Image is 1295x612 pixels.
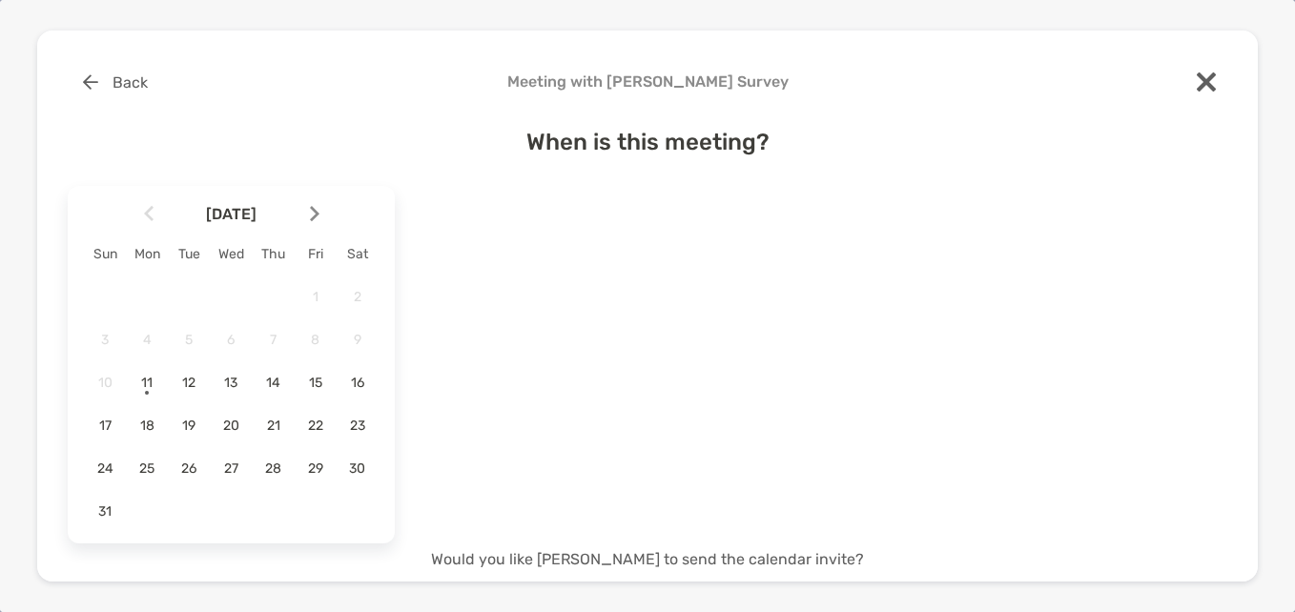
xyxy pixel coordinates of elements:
[215,332,247,348] span: 6
[157,205,306,223] span: [DATE]
[337,246,379,262] div: Sat
[215,460,247,477] span: 27
[168,246,210,262] div: Tue
[253,246,295,262] div: Thu
[257,332,290,348] span: 7
[173,332,205,348] span: 5
[84,246,126,262] div: Sun
[68,547,1227,571] p: Would you like [PERSON_NAME] to send the calendar invite?
[299,375,332,391] span: 15
[131,418,163,434] span: 18
[299,289,332,305] span: 1
[341,332,374,348] span: 9
[173,460,205,477] span: 26
[68,72,1227,91] h4: Meeting with [PERSON_NAME] Survey
[173,375,205,391] span: 12
[257,418,290,434] span: 21
[89,375,121,391] span: 10
[299,332,332,348] span: 8
[89,418,121,434] span: 17
[341,418,374,434] span: 23
[1197,72,1216,92] img: close modal
[299,460,332,477] span: 29
[310,206,319,222] img: Arrow icon
[131,460,163,477] span: 25
[68,129,1227,155] h4: When is this meeting?
[144,206,154,222] img: Arrow icon
[341,289,374,305] span: 2
[257,460,290,477] span: 28
[131,332,163,348] span: 4
[131,375,163,391] span: 11
[215,418,247,434] span: 20
[215,375,247,391] span: 13
[126,246,168,262] div: Mon
[89,460,121,477] span: 24
[83,74,98,90] img: button icon
[173,418,205,434] span: 19
[68,61,162,103] button: Back
[299,418,332,434] span: 22
[210,246,252,262] div: Wed
[89,332,121,348] span: 3
[341,460,374,477] span: 30
[295,246,337,262] div: Fri
[257,375,290,391] span: 14
[89,503,121,520] span: 31
[341,375,374,391] span: 16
